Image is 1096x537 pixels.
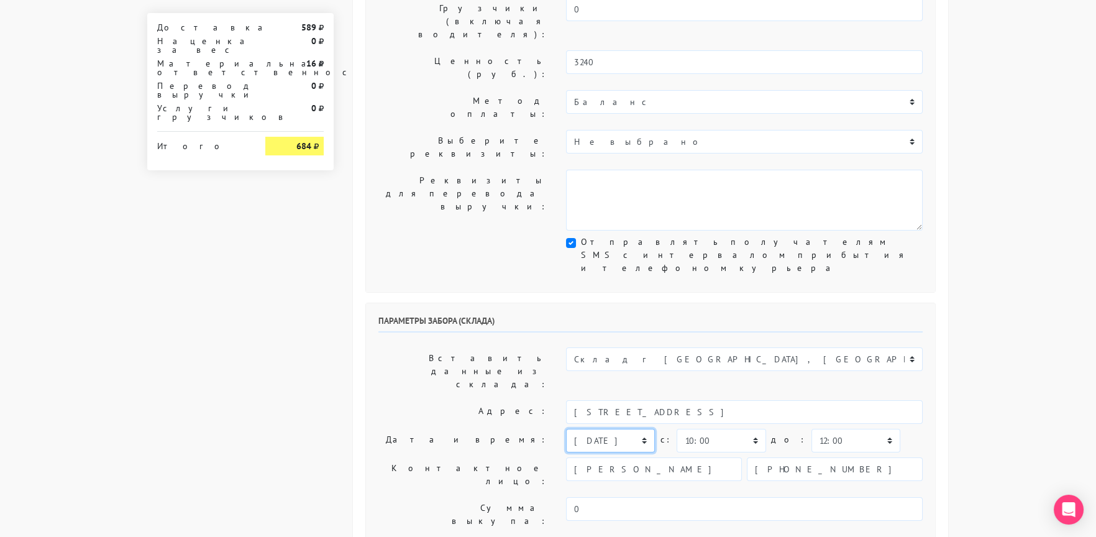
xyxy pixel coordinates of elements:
[301,22,316,33] strong: 589
[311,103,316,114] strong: 0
[369,347,557,395] label: Вставить данные из склада:
[148,104,256,121] div: Услуги грузчиков
[369,90,557,125] label: Метод оплаты:
[369,50,557,85] label: Ценность (руб.):
[747,457,923,481] input: Телефон
[148,23,256,32] div: Доставка
[581,236,923,275] label: Отправлять получателям SMS с интервалом прибытия и телефоном курьера
[148,81,256,99] div: Перевод выручки
[369,457,557,492] label: Контактное лицо:
[660,429,672,451] label: c:
[369,170,557,231] label: Реквизиты для перевода выручки:
[148,59,256,76] div: Материальная ответственность
[369,130,557,165] label: Выберите реквизиты:
[369,429,557,452] label: Дата и время:
[369,497,557,532] label: Сумма выкупа:
[148,37,256,54] div: Наценка за вес
[157,137,247,150] div: Итого
[311,35,316,47] strong: 0
[1054,495,1084,525] div: Open Intercom Messenger
[771,429,806,451] label: до:
[306,58,316,69] strong: 16
[311,80,316,91] strong: 0
[378,316,923,333] h6: Параметры забора (склада)
[296,140,311,152] strong: 684
[369,400,557,424] label: Адрес:
[566,457,742,481] input: Имя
